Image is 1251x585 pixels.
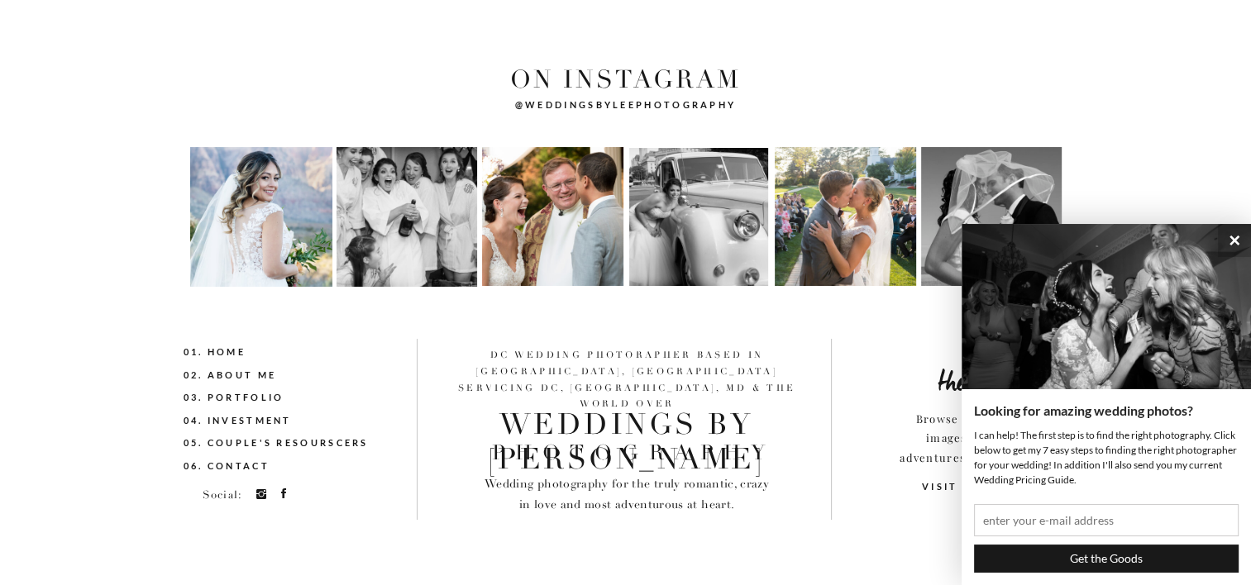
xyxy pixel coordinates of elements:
[914,478,1037,516] a: VISIT THE BLOG
[184,367,343,385] a: 02. About me
[974,545,1239,573] input: Get the Goods
[974,402,1239,420] h3: Looking for amazing wedding photos?
[203,489,251,511] div: Social:
[508,65,744,94] div: on instagram
[422,97,830,124] div: @weddingsbyleephotography
[184,458,343,476] a: 06. Contact
[451,347,804,392] p: DC wedding photorapher BASED IN [GEOGRAPHIC_DATA], [GEOGRAPHIC_DATA] servicing Dc, [GEOGRAPHIC_DA...
[897,409,1063,465] a: Browse all the latests images, follow the adventures & get inspired.
[184,344,343,362] a: 01. Home
[974,504,1239,536] input: enter your e-mail address
[184,435,408,453] a: 05. couple's resourscers
[184,389,343,407] a: 03. Portfolio
[485,473,770,516] p: Wedding photography for the truly romantic, crazy in love and most adventurous at heart.
[184,412,343,430] a: 04. investment
[1218,224,1251,257] button: ×
[450,407,804,477] p: weddings By [PERSON_NAME]
[974,428,1239,487] p: I can help! The first step is to find the right photography. Click below to get my 7 easy steps t...
[892,357,1067,405] a: the latest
